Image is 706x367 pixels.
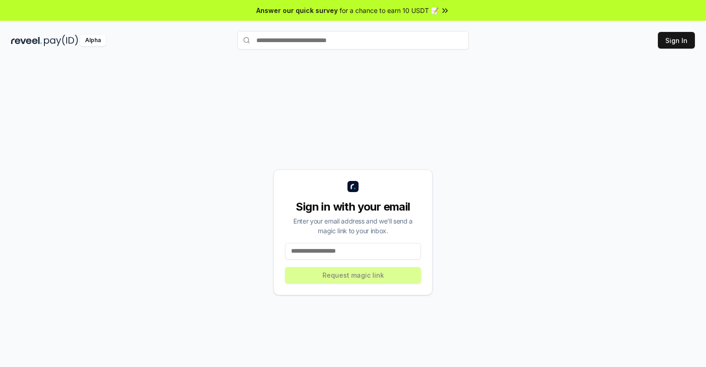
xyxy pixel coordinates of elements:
[44,35,78,46] img: pay_id
[347,181,359,192] img: logo_small
[80,35,106,46] div: Alpha
[285,216,421,236] div: Enter your email address and we’ll send a magic link to your inbox.
[340,6,439,15] span: for a chance to earn 10 USDT 📝
[11,35,42,46] img: reveel_dark
[658,32,695,49] button: Sign In
[256,6,338,15] span: Answer our quick survey
[285,199,421,214] div: Sign in with your email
